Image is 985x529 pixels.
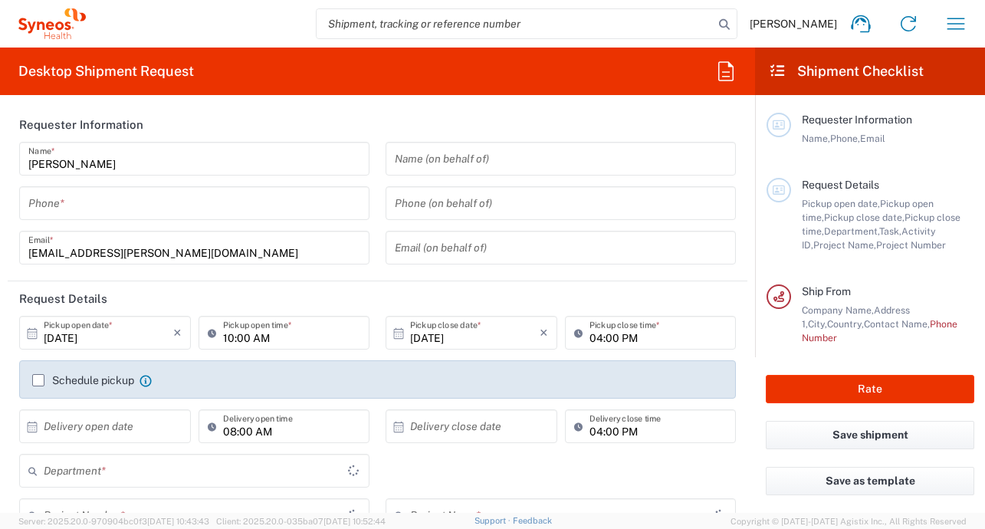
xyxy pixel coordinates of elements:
[824,225,879,237] span: Department,
[802,113,912,126] span: Requester Information
[860,133,885,144] span: Email
[813,239,876,251] span: Project Name,
[19,291,107,307] h2: Request Details
[769,62,924,80] h2: Shipment Checklist
[19,117,143,133] h2: Requester Information
[513,516,552,525] a: Feedback
[802,304,874,316] span: Company Name,
[18,62,194,80] h2: Desktop Shipment Request
[802,285,851,297] span: Ship From
[750,17,837,31] span: [PERSON_NAME]
[216,517,386,526] span: Client: 2025.20.0-035ba07
[802,179,879,191] span: Request Details
[864,318,930,330] span: Contact Name,
[827,318,864,330] span: Country,
[766,467,974,495] button: Save as template
[173,320,182,345] i: ×
[802,133,830,144] span: Name,
[540,320,548,345] i: ×
[802,198,880,209] span: Pickup open date,
[147,517,209,526] span: [DATE] 10:43:43
[824,212,905,223] span: Pickup close date,
[879,225,901,237] span: Task,
[32,374,134,386] label: Schedule pickup
[808,318,827,330] span: City,
[474,516,513,525] a: Support
[731,514,967,528] span: Copyright © [DATE]-[DATE] Agistix Inc., All Rights Reserved
[876,239,946,251] span: Project Number
[830,133,860,144] span: Phone,
[323,517,386,526] span: [DATE] 10:52:44
[317,9,714,38] input: Shipment, tracking or reference number
[18,517,209,526] span: Server: 2025.20.0-970904bc0f3
[766,375,974,403] button: Rate
[766,421,974,449] button: Save shipment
